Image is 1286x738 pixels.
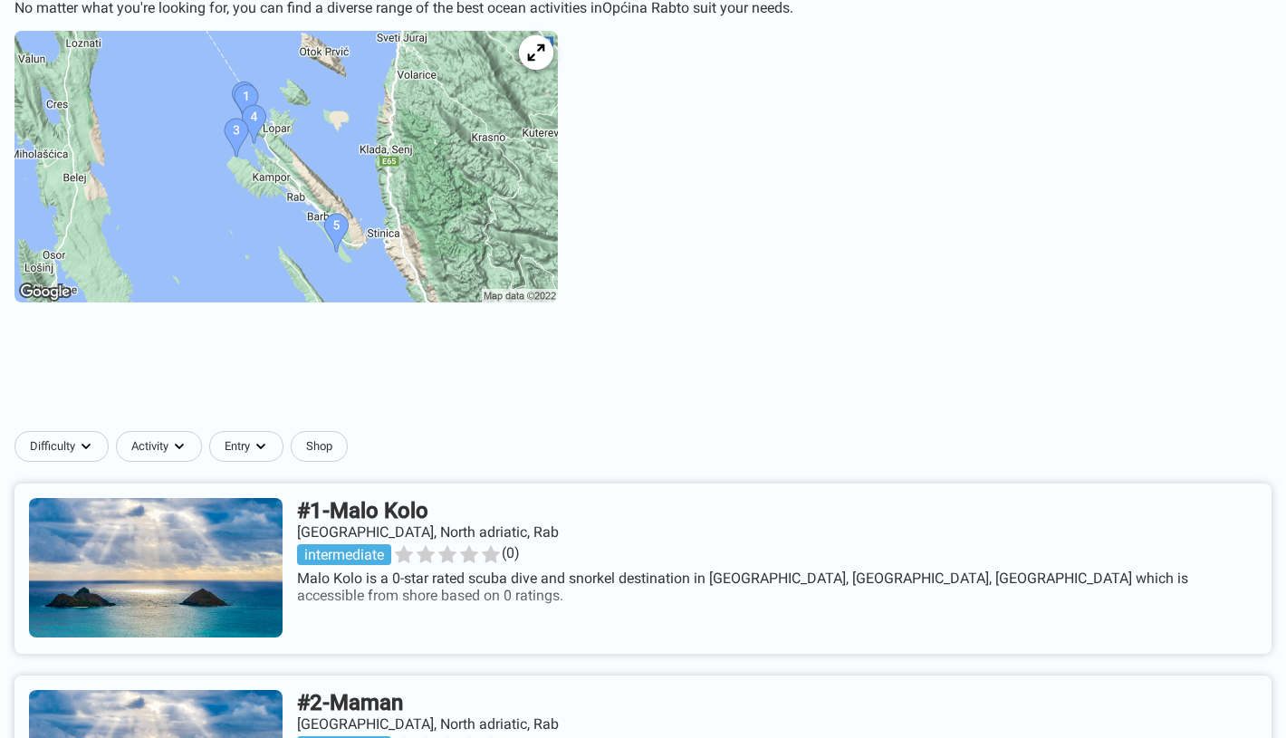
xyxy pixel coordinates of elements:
[79,439,93,454] img: dropdown caret
[131,439,168,454] span: Activity
[204,335,1082,417] iframe: Advertisement
[30,439,75,454] span: Difficulty
[291,431,348,462] a: Shop
[254,439,268,454] img: dropdown caret
[116,431,209,462] button: Activitydropdown caret
[209,431,291,462] button: Entrydropdown caret
[14,431,116,462] button: Difficultydropdown caret
[14,31,558,302] img: Općina Rab dive site map
[225,439,250,454] span: Entry
[172,439,187,454] img: dropdown caret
